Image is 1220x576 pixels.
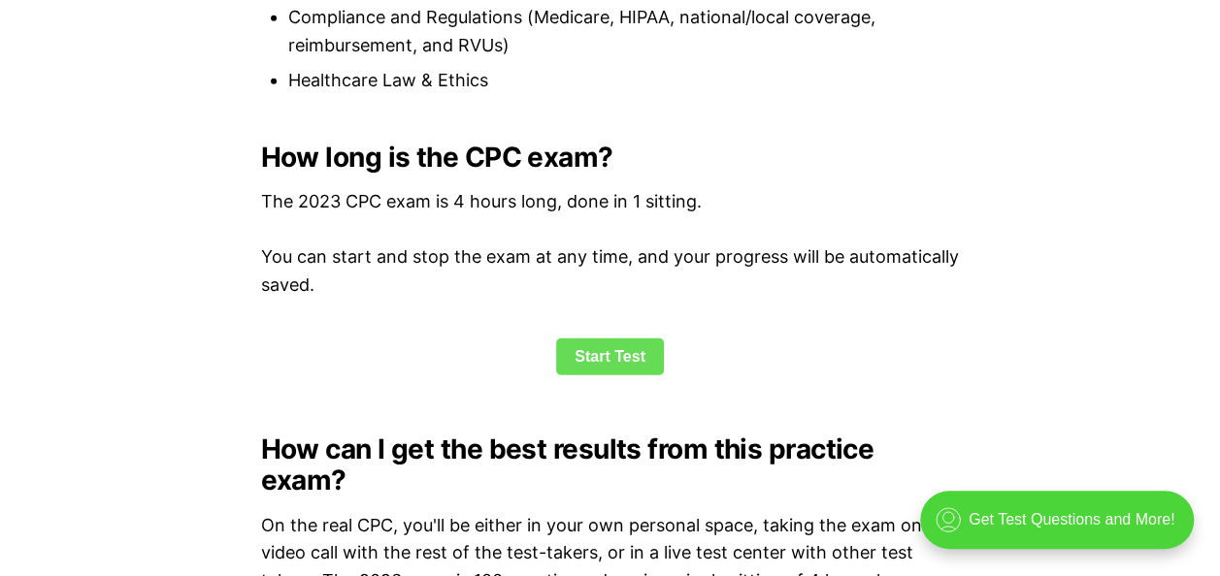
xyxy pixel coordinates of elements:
[556,338,664,375] a: Start Test
[261,188,960,216] p: The 2023 CPC exam is 4 hours long, done in 1 sitting.
[261,243,960,300] p: You can start and stop the exam at any time, and your progress will be automatically saved.
[288,67,960,95] li: Healthcare Law & Ethics
[261,142,960,173] h2: How long is the CPC exam?
[288,4,960,60] li: Compliance and Regulations (Medicare, HIPAA, national/local coverage, reimbursement, and RVUs)
[261,433,960,496] h2: How can I get the best results from this practice exam?
[904,481,1220,576] iframe: portal-trigger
